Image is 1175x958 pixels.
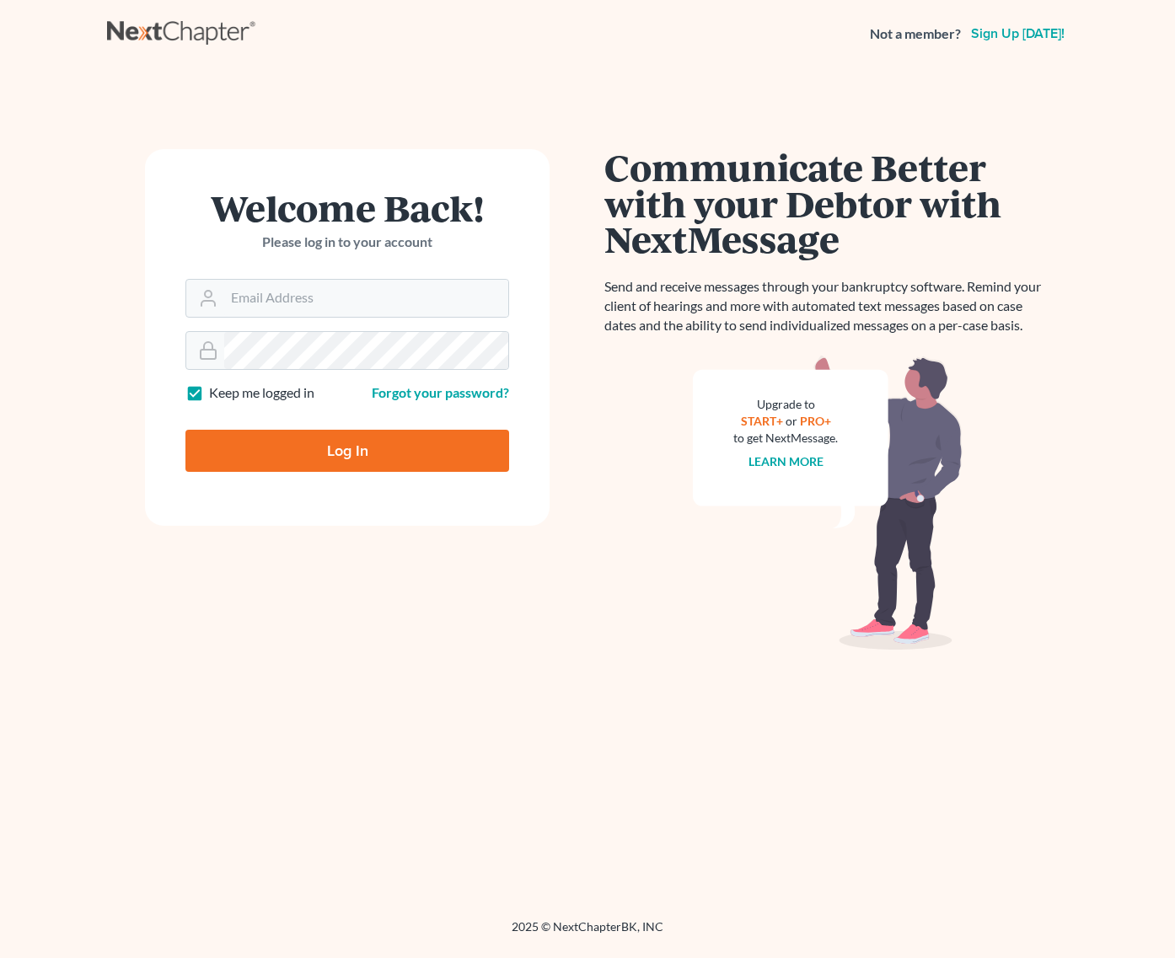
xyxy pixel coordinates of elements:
input: Email Address [224,280,508,317]
strong: Not a member? [870,24,961,44]
div: Upgrade to [733,396,838,413]
a: Forgot your password? [372,384,509,400]
input: Log In [185,430,509,472]
a: START+ [741,414,783,428]
label: Keep me logged in [209,383,314,403]
a: PRO+ [800,414,831,428]
div: 2025 © NextChapterBK, INC [107,918,1068,949]
a: Sign up [DATE]! [968,27,1068,40]
h1: Communicate Better with your Debtor with NextMessage [604,149,1051,257]
p: Send and receive messages through your bankruptcy software. Remind your client of hearings and mo... [604,277,1051,335]
div: to get NextMessage. [733,430,838,447]
p: Please log in to your account [185,233,509,252]
h1: Welcome Back! [185,190,509,226]
img: nextmessage_bg-59042aed3d76b12b5cd301f8e5b87938c9018125f34e5fa2b7a6b67550977c72.svg [693,356,963,650]
a: Learn more [748,454,824,468]
span: or [786,414,797,428]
